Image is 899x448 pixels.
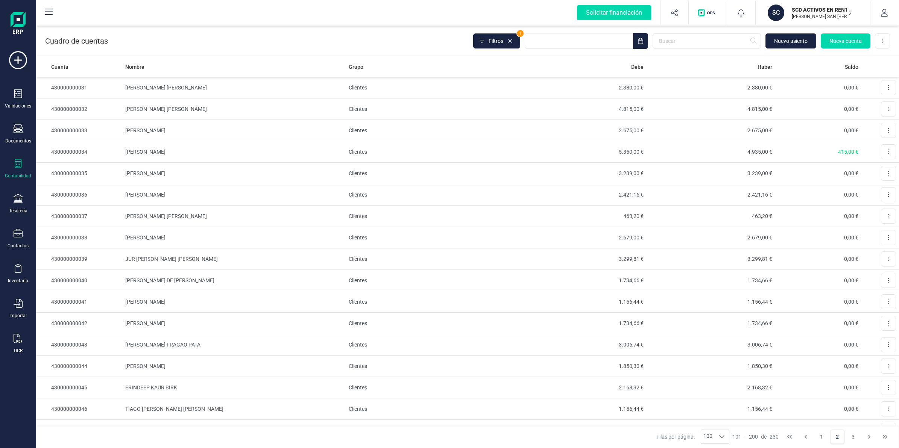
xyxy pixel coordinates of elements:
[346,141,518,163] td: Clientes
[844,85,858,91] span: 0,00 €
[122,270,346,291] td: [PERSON_NAME] DE [PERSON_NAME]
[647,120,776,141] td: 2.675,00 €
[122,227,346,248] td: [PERSON_NAME]
[647,184,776,206] td: 2.421,16 €
[647,313,776,334] td: 1.734,66 €
[122,248,346,270] td: JUR [PERSON_NAME] [PERSON_NAME]
[346,163,518,184] td: Clientes
[758,63,772,71] span: Haber
[633,33,648,49] button: Choose Date
[647,227,776,248] td: 2.679,00 €
[9,208,27,214] div: Tesorería
[792,14,852,20] p: [PERSON_NAME] SAN [PERSON_NAME]
[125,63,144,71] span: Nombre
[749,433,758,440] span: 200
[346,120,518,141] td: Clientes
[844,256,858,262] span: 0,00 €
[844,235,858,241] span: 0,00 €
[844,277,858,283] span: 0,00 €
[5,138,31,144] div: Documentos
[8,243,29,249] div: Contactos
[647,377,776,398] td: 2.168,32 €
[346,227,518,248] td: Clientes
[799,430,813,444] button: Previous Page
[844,299,858,305] span: 0,00 €
[647,291,776,313] td: 1.156,44 €
[518,163,647,184] td: 3.239,00 €
[647,98,776,120] td: 4.815,00 €
[36,163,122,184] td: 430000000035
[122,398,346,420] td: TIAGO [PERSON_NAME] [PERSON_NAME]
[761,433,767,440] span: de
[765,1,861,25] button: SCSCD ACTIVOS EN RENTABILIDAD SL[PERSON_NAME] SAN [PERSON_NAME]
[122,377,346,398] td: ERINDEEP KAUR BIRK
[792,6,852,14] p: SCD ACTIVOS EN RENTABILIDAD SL
[5,103,31,109] div: Validaciones
[346,248,518,270] td: Clientes
[770,433,779,440] span: 230
[8,278,28,284] div: Inventario
[518,77,647,98] td: 2.380,00 €
[844,106,858,112] span: 0,00 €
[346,313,518,334] td: Clientes
[346,398,518,420] td: Clientes
[346,98,518,120] td: Clientes
[346,77,518,98] td: Clientes
[774,37,808,45] span: Nuevo asiento
[11,12,26,36] img: Logo Finanedi
[346,377,518,398] td: Clientes
[518,98,647,120] td: 4.815,00 €
[518,377,647,398] td: 2.168,32 €
[5,173,31,179] div: Contabilidad
[122,184,346,206] td: [PERSON_NAME]
[647,334,776,356] td: 3.006,74 €
[36,141,122,163] td: 430000000034
[821,33,870,48] button: Nueva cuenta
[36,313,122,334] td: 430000000042
[122,163,346,184] td: [PERSON_NAME]
[36,184,122,206] td: 430000000036
[518,398,647,420] td: 1.156,44 €
[346,334,518,356] td: Clientes
[122,206,346,227] td: [PERSON_NAME] [PERSON_NAME]
[36,270,122,291] td: 430000000040
[36,420,122,441] td: 430000000047
[844,170,858,176] span: 0,00 €
[518,248,647,270] td: 3.299,81 €
[862,430,876,444] button: Next Page
[647,356,776,377] td: 1.850,30 €
[36,248,122,270] td: 430000000039
[518,141,647,163] td: 5.350,00 €
[346,291,518,313] td: Clientes
[36,291,122,313] td: 430000000041
[701,430,715,443] span: 100
[36,206,122,227] td: 430000000037
[489,37,503,45] span: Filtros
[122,98,346,120] td: [PERSON_NAME] [PERSON_NAME]
[45,36,108,46] p: Cuadro de cuentas
[346,356,518,377] td: Clientes
[518,334,647,356] td: 3.006,74 €
[568,1,660,25] button: Solicitar financiación
[647,420,776,441] td: 1.734,66 €
[765,33,816,48] button: Nuevo asiento
[346,206,518,227] td: Clientes
[647,141,776,163] td: 4.935,00 €
[838,149,858,155] span: 415,00 €
[51,63,68,71] span: Cuenta
[518,120,647,141] td: 2.675,00 €
[518,227,647,248] td: 2.679,00 €
[36,377,122,398] td: 430000000045
[36,120,122,141] td: 430000000033
[518,313,647,334] td: 1.734,66 €
[814,430,829,444] button: Page 1
[844,406,858,412] span: 0,00 €
[844,363,858,369] span: 0,00 €
[878,430,892,444] button: Last Page
[768,5,784,21] div: SC
[122,120,346,141] td: [PERSON_NAME]
[518,206,647,227] td: 463,20 €
[844,384,858,390] span: 0,00 €
[577,5,651,20] div: Solicitar financiación
[518,420,647,441] td: 1.734,66 €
